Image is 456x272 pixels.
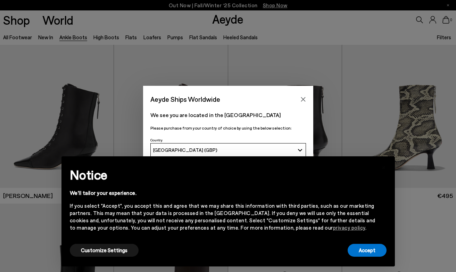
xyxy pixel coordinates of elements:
[381,162,386,172] span: ×
[150,138,163,142] span: Country
[333,224,365,231] a: privacy policy
[150,111,306,119] p: We see you are located in the [GEOGRAPHIC_DATA]
[70,189,375,197] div: We'll tailor your experience.
[70,166,375,184] h2: Notice
[375,158,392,175] button: Close this notice
[150,93,220,105] span: Aeyde Ships Worldwide
[70,244,139,257] button: Customize Settings
[153,147,217,153] span: [GEOGRAPHIC_DATA] (GBP)
[348,244,387,257] button: Accept
[150,125,306,131] p: Please purchase from your country of choice by using the below selection:
[298,94,308,105] button: Close
[70,202,375,231] div: If you select "Accept", you accept this and agree that we may share this information with third p...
